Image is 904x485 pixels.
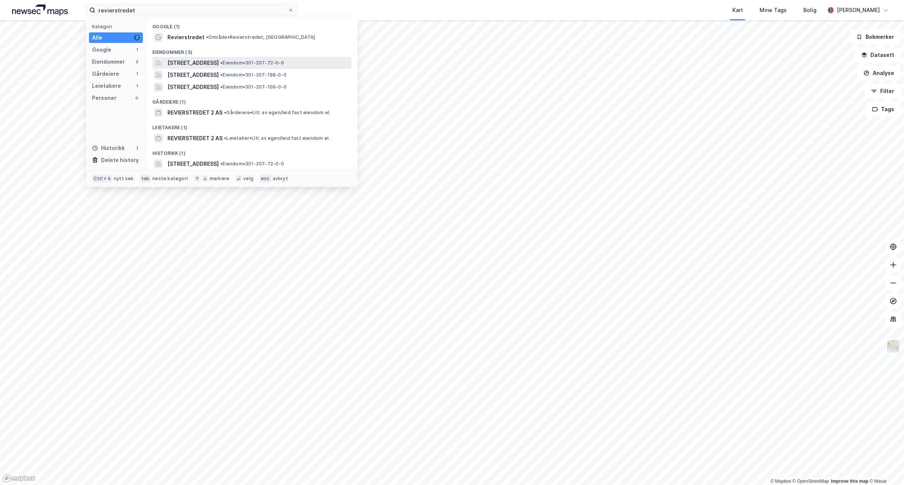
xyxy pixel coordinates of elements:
span: • [224,110,226,115]
div: Delete history [101,156,139,165]
span: Revierstredet [167,33,204,42]
div: nytt søk [114,176,134,182]
div: Gårdeiere (1) [146,93,358,107]
span: Gårdeiere • Utl. av egen/leid fast eiendom el. [224,110,330,116]
a: Mapbox homepage [2,474,35,483]
div: Leietakere (1) [146,119,358,132]
span: • [224,135,226,141]
span: Område • Revierstredet, [GEOGRAPHIC_DATA] [206,34,315,40]
a: OpenStreetMap [793,479,829,484]
span: Eiendom • 301-207-109-0-0 [220,84,287,90]
div: 7 [134,35,140,41]
div: markere [210,176,229,182]
span: [STREET_ADDRESS] [167,83,219,92]
div: velg [243,176,253,182]
img: logo.a4113a55bc3d86da70a041830d287a7e.svg [12,5,68,16]
div: Mine Tags [760,6,787,15]
div: Bolig [803,6,817,15]
span: Leietaker • Utl. av egen/leid fast eiendom el. [224,135,330,141]
span: • [220,60,223,66]
div: Gårdeiere [92,69,119,78]
div: Ctrl + k [92,175,112,182]
span: • [206,34,208,40]
div: Historikk [92,144,125,153]
img: Z [886,339,901,353]
button: Bokmerker [850,29,901,44]
div: 1 [134,145,140,151]
span: • [220,84,223,90]
div: esc [259,175,271,182]
div: Kart [732,6,743,15]
div: Personer [92,93,117,103]
div: Kontrollprogram for chat [866,449,904,485]
div: Eiendommer (3) [146,43,358,57]
div: tab [140,175,151,182]
div: neste kategori [152,176,188,182]
span: [STREET_ADDRESS] [167,58,219,67]
a: Mapbox [770,479,791,484]
div: Kategori [92,24,143,29]
span: REVIERSTREDET 2 AS [167,134,223,143]
div: 1 [134,47,140,53]
input: Søk på adresse, matrikkel, gårdeiere, leietakere eller personer [95,5,288,16]
div: 0 [134,95,140,101]
span: Eiendom • 301-207-72-0-0 [220,60,284,66]
span: Eiendom • 301-207-198-0-0 [220,72,287,78]
div: Google [92,45,111,54]
a: Improve this map [831,479,869,484]
span: REVIERSTREDET 2 AS [167,108,223,117]
div: Alle [92,33,102,42]
button: Filter [865,84,901,99]
div: Leietakere [92,81,121,90]
span: [STREET_ADDRESS] [167,70,219,80]
button: Tags [866,102,901,117]
button: Analyse [857,66,901,81]
div: avbryt [273,176,288,182]
div: [PERSON_NAME] [837,6,880,15]
div: Historikk (1) [146,144,358,158]
span: Eiendom • 301-207-72-0-0 [220,161,284,167]
div: 3 [134,59,140,65]
span: [STREET_ADDRESS] [167,159,219,168]
span: • [220,72,223,78]
iframe: Chat Widget [866,449,904,485]
div: Eiendommer [92,57,125,66]
div: Google (1) [146,18,358,31]
div: 1 [134,83,140,89]
div: 1 [134,71,140,77]
button: Datasett [855,47,901,63]
span: • [220,161,223,167]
